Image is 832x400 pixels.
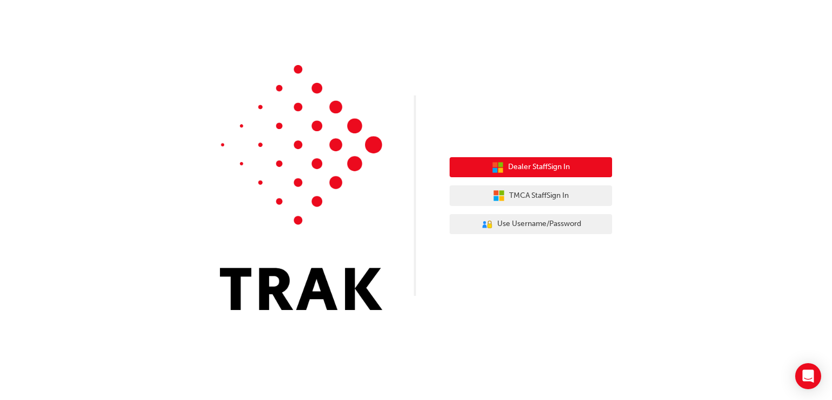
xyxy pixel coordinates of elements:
button: TMCA StaffSign In [450,185,612,206]
span: TMCA Staff Sign In [509,190,569,202]
button: Dealer StaffSign In [450,157,612,178]
img: Trak [220,65,382,310]
div: Open Intercom Messenger [795,363,821,389]
span: Use Username/Password [497,218,581,230]
button: Use Username/Password [450,214,612,235]
span: Dealer Staff Sign In [508,161,570,173]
